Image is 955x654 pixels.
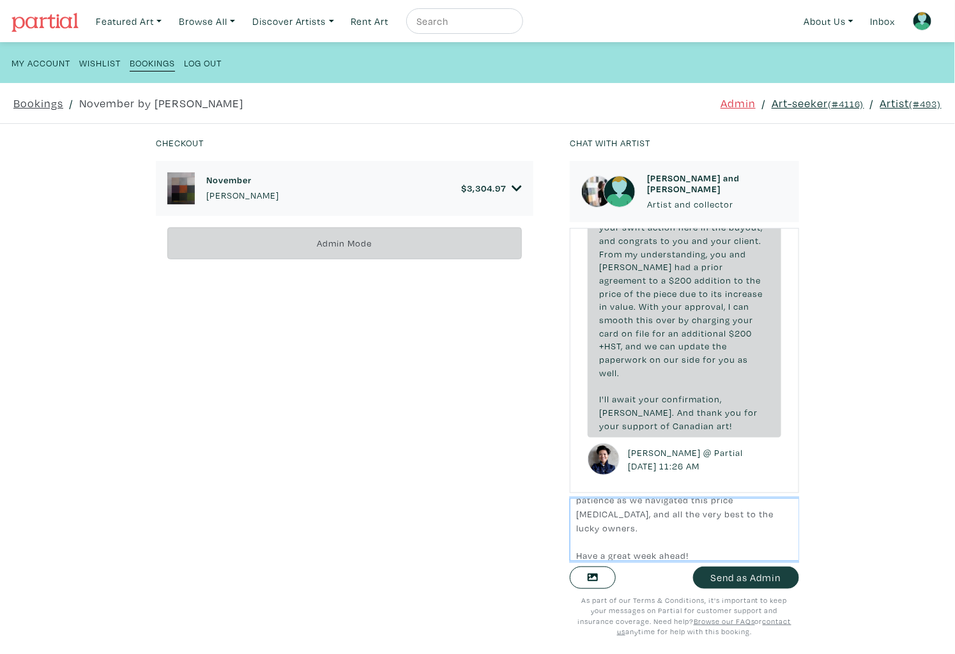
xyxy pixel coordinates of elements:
span: thank [697,406,722,418]
span: you [673,234,689,247]
span: value. [610,300,636,312]
span: for [744,406,758,418]
span: understanding, [641,248,708,260]
span: additional [682,327,726,339]
span: can [660,340,676,352]
span: my [625,248,638,260]
span: to [649,274,659,286]
span: a [661,274,666,286]
span: you [725,406,742,418]
span: can [733,300,749,312]
div: Admin Mode [167,227,522,260]
span: support [622,420,658,432]
span: congrats [618,234,658,247]
a: Log Out [184,54,222,71]
span: $200 [669,274,692,286]
h6: $ [461,183,506,194]
span: confirmation, [662,393,722,405]
span: I'll [599,393,609,405]
a: contact us [617,616,791,637]
span: Canadian [673,420,714,432]
span: you [710,248,727,260]
span: your [733,314,753,326]
span: increase [725,287,763,300]
small: (#493) [910,98,942,110]
small: Checkout [156,137,204,149]
span: your [599,420,620,432]
small: (#4116) [828,98,864,110]
span: we [645,340,657,352]
span: / [870,95,875,112]
span: your [711,234,731,247]
button: Send as Admin [693,567,799,589]
span: and [730,248,746,260]
span: a [694,261,699,273]
small: Chat with artist [570,137,650,149]
a: Art-seeker(#4116) [772,95,864,112]
a: Browse our FAQs [694,616,755,626]
span: due [680,287,696,300]
span: and [692,234,708,247]
span: piece [653,287,677,300]
span: With [639,300,659,312]
span: addition [694,274,731,286]
span: I [728,300,731,312]
span: over [656,314,676,326]
span: to [661,234,670,247]
span: price [599,287,622,300]
span: +HST, [599,340,623,352]
span: its [711,287,722,300]
span: And [677,406,694,418]
small: Log Out [184,57,222,69]
span: update [678,340,710,352]
span: by [678,314,689,326]
a: November by [PERSON_NAME] [79,95,243,112]
span: smooth [599,314,634,326]
img: phpThumb.php [167,172,195,204]
span: the [746,274,761,286]
span: this [636,314,653,326]
span: 3,304.97 [467,182,506,194]
a: Discover Artists [247,8,340,34]
span: paperwork [599,353,647,365]
img: avatar.png [913,11,932,31]
span: side [682,353,700,365]
a: $3,304.97 [461,183,522,194]
span: and [625,340,642,352]
span: await [612,393,636,405]
span: for [703,353,716,365]
span: you [719,353,735,365]
span: for [652,327,666,339]
a: Rent Art [346,8,395,34]
span: our [664,353,679,365]
span: charging [692,314,730,326]
span: / [69,95,73,112]
span: / [761,95,766,112]
span: agreement [599,274,646,286]
span: [PERSON_NAME]. [599,406,675,418]
input: Search [415,13,511,29]
span: [PERSON_NAME] [599,261,672,273]
span: art! [717,420,732,432]
a: Browse All [173,8,241,34]
span: card [599,327,619,339]
small: [PERSON_NAME] @ Partial [DATE] 11:26 AM [625,446,744,473]
a: Inbox [865,8,901,34]
span: to [699,287,708,300]
span: approval, [685,300,726,312]
span: the [636,287,651,300]
span: to [734,274,744,286]
small: Wishlist [79,57,121,69]
span: as [738,353,748,365]
a: Artist(#493) [880,95,942,112]
a: About Us [798,8,859,34]
a: Admin [721,95,756,112]
span: your [639,393,659,405]
span: an [668,327,679,339]
small: Bookings [130,57,175,69]
span: prior [701,261,723,273]
a: Bookings [13,95,63,112]
span: had [675,261,691,273]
